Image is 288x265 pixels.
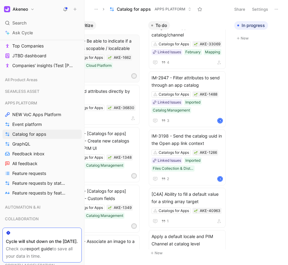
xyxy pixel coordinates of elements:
[167,119,169,123] span: 3
[194,209,198,213] button: 🌱
[12,180,66,186] span: Feature requests by status
[108,55,112,60] button: 🌱
[148,249,229,257] button: New
[2,203,82,214] div: AUTOMATION & AI
[153,107,190,113] div: Catalog Management
[167,61,169,64] span: 4
[234,21,268,30] button: In progress
[86,213,123,219] div: Catalog Management
[160,176,170,182] button: 2
[12,62,75,69] span: Companies' insights (Test [PERSON_NAME])
[12,112,61,118] span: NEW VoC Apps Platform
[242,22,265,28] span: In progress
[149,130,226,185] a: IM-3198 - Send the catalog uuid in the Open app link contextCatalogs for AppsLinked IssuesImporte...
[73,105,103,111] div: Catalogs for Apps
[152,191,223,205] span: [C4A] Ability to fill a default value for a string array target
[159,91,189,97] div: Catalogs for Apps
[73,55,103,61] div: Catalogs for Apps
[65,130,137,152] span: IM-3109 - [Catalogs for apps] Mapping - Create new catalogs from the PIM UI
[2,120,82,129] a: Event platform
[65,238,137,252] span: IM-3201 - Associate an image to a catalog
[12,29,33,36] span: Ask Cycle
[2,179,82,188] a: Feature requests by status
[108,206,112,210] img: 🌱
[167,177,169,181] span: 2
[152,74,223,89] span: IM-2947 - Filter attributes to send through an app catalog
[2,87,82,98] div: SEAMLESS ASSET
[152,132,223,147] span: IM-3198 - Send the catalog uuid in the Open app link context
[12,43,44,49] span: Top Companies
[2,41,82,51] a: Top Companies
[159,150,189,156] div: Catalogs for Apps
[12,141,30,147] span: GraphQL
[194,209,198,213] img: 🌱
[160,218,170,225] button: 1
[86,162,123,168] div: Catalog Management
[194,150,198,155] button: 🌱
[13,6,28,12] h1: Akeneo
[218,177,222,181] div: B
[12,121,42,127] span: Event platform
[185,49,201,55] div: February
[107,5,194,14] button: Catalog for appsAPPS PLATFORM
[159,41,189,47] div: Catalogs for Apps
[200,208,220,214] div: AKE-40963
[194,93,198,97] img: 🌱
[148,21,170,30] button: To do
[12,151,45,157] span: Feedback inbox
[2,188,82,198] a: Feature requests by feature
[12,170,46,176] span: Feature requests
[2,75,82,86] div: All Product Areas
[149,188,226,228] a: [C4A] Ability to fill a default value for a string array targetCatalogs for Apps1
[132,174,136,178] div: M
[117,6,151,12] span: Catalog for apps
[2,214,82,223] div: COLLABORATION
[5,100,37,106] span: APPS PLATFORM
[5,77,37,83] span: All Product Areas
[149,6,226,69] a: IM-3931 - [catalog for apps] Ease the identification of a PIM attribute being used/mapped in a ca...
[146,18,232,260] div: To doNew
[194,92,198,97] div: 🌱
[6,238,78,245] div: Cycle will shut down on the [DATE].
[12,190,66,196] span: Feature requests by feature
[108,106,112,110] button: 🌱
[2,18,82,28] div: Search
[2,28,82,37] a: Ask Cycle
[194,42,198,46] button: 🌱
[2,214,82,225] div: COLLABORATION
[65,88,137,102] span: [C4A] Add attributes directly by formulas
[132,224,136,228] div: M
[2,75,82,84] div: All Product Areas
[167,219,169,223] span: 1
[12,161,37,167] span: All feedback
[155,6,185,12] span: APPS PLATFORM
[4,6,10,12] img: Akeneo
[114,55,131,61] div: AKE-1662
[108,206,112,210] div: 🌱
[2,98,82,108] div: APPS PLATFORM
[63,185,140,233] a: IM-3108 - [Catalogs for apps] Mapping - Custom fieldsCatalogs for AppsCatalog ManagementM
[185,99,200,105] div: Imported
[62,249,143,257] button: New
[160,59,171,66] button: 4
[12,131,46,137] span: Catalog for apps
[2,226,82,237] div: CORE AI
[2,51,82,60] a: JTBD dashboard
[12,19,26,27] span: Search
[2,159,82,168] a: All feedback
[152,233,223,248] span: Apply a default locale and PIM Channel at catalog level
[2,87,82,96] div: SEAMLESS ASSET
[2,203,82,212] div: AUTOMATION & AI
[2,61,82,70] a: Companies' insights (Test [PERSON_NAME])
[156,22,167,28] span: To do
[108,106,112,110] img: 🌱
[218,119,222,123] div: B
[2,98,82,198] div: APPS PLATFORMNEW VoC Apps PlatformEvent platformCatalog for appsGraphQLFeedback inboxAll feedback...
[108,56,112,60] img: 🌱
[108,155,112,160] button: 🌱
[160,117,171,124] button: 3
